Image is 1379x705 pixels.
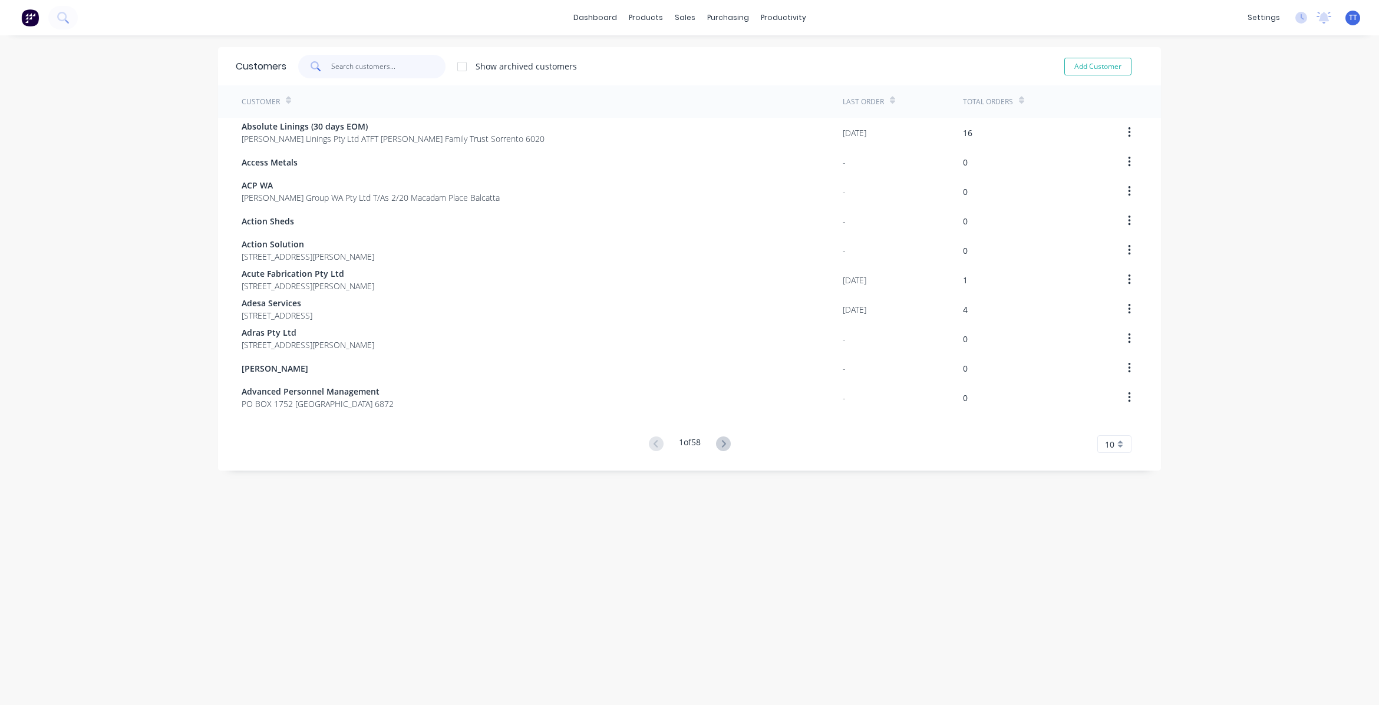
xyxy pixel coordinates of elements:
[242,179,500,191] span: ACP WA
[242,120,545,133] span: Absolute Linings (30 days EOM)
[843,274,866,286] div: [DATE]
[963,392,968,404] div: 0
[843,244,846,257] div: -
[755,9,812,27] div: productivity
[963,186,968,198] div: 0
[1242,9,1286,27] div: settings
[623,9,669,27] div: products
[242,238,374,250] span: Action Solution
[242,191,500,204] span: [PERSON_NAME] Group WA Pty Ltd T/As 2/20 Macadam Place Balcatta
[963,303,968,316] div: 4
[236,59,286,74] div: Customers
[242,133,545,145] span: [PERSON_NAME] Linings Pty Ltd ATFT [PERSON_NAME] Family Trust Sorrento 6020
[242,156,298,168] span: Access Metals
[843,97,884,107] div: Last Order
[963,156,968,168] div: 0
[242,297,312,309] span: Adesa Services
[963,97,1013,107] div: Total Orders
[669,9,701,27] div: sales
[843,127,866,139] div: [DATE]
[843,362,846,375] div: -
[331,55,446,78] input: Search customers...
[963,127,972,139] div: 16
[242,215,294,227] span: Action Sheds
[476,60,577,72] div: Show archived customers
[1349,12,1357,23] span: TT
[242,267,374,280] span: Acute Fabrication Pty Ltd
[963,362,968,375] div: 0
[963,244,968,257] div: 0
[1105,438,1114,451] span: 10
[679,436,701,453] div: 1 of 58
[963,274,968,286] div: 1
[963,215,968,227] div: 0
[242,339,374,351] span: [STREET_ADDRESS][PERSON_NAME]
[242,280,374,292] span: [STREET_ADDRESS][PERSON_NAME]
[843,333,846,345] div: -
[242,398,394,410] span: PO BOX 1752 [GEOGRAPHIC_DATA] 6872
[843,303,866,316] div: [DATE]
[242,309,312,322] span: [STREET_ADDRESS]
[568,9,623,27] a: dashboard
[843,186,846,198] div: -
[1064,58,1131,75] button: Add Customer
[843,156,846,168] div: -
[242,385,394,398] span: Advanced Personnel Management
[242,97,280,107] div: Customer
[242,326,374,339] span: Adras Pty Ltd
[843,215,846,227] div: -
[963,333,968,345] div: 0
[701,9,755,27] div: purchasing
[21,9,39,27] img: Factory
[843,392,846,404] div: -
[242,250,374,263] span: [STREET_ADDRESS][PERSON_NAME]
[242,362,308,375] span: [PERSON_NAME]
